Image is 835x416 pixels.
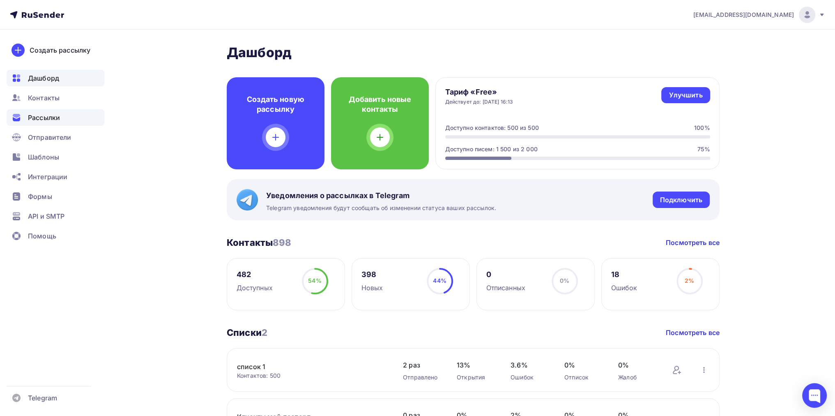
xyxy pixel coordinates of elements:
span: 13% [457,360,494,370]
a: список 1 [237,362,377,372]
span: Telegram уведомления будут сообщать об изменении статуса ваших рассылок. [266,204,496,212]
span: Интеграции [28,172,67,182]
a: Отправители [7,129,104,146]
span: 0% [618,360,656,370]
div: Открытия [457,373,494,381]
a: Посмотреть все [666,328,720,337]
a: Контакты [7,90,104,106]
span: 2 раз [403,360,440,370]
div: Подключить [660,195,702,205]
h4: Создать новую рассылку [240,95,311,114]
div: Отписок [564,373,602,381]
a: Посмотреть все [666,238,720,247]
a: Формы [7,188,104,205]
div: 75% [697,145,710,153]
span: Telegram [28,393,57,403]
a: Рассылки [7,109,104,126]
span: Отправители [28,132,71,142]
a: [EMAIL_ADDRESS][DOMAIN_NAME] [693,7,825,23]
div: 100% [694,124,710,132]
div: Новых [361,283,383,293]
a: Дашборд [7,70,104,86]
div: Действует до: [DATE] 16:13 [445,99,513,105]
h4: Тариф «Free» [445,87,513,97]
span: Помощь [28,231,56,241]
a: Шаблоны [7,149,104,165]
span: Формы [28,192,52,201]
span: Дашборд [28,73,59,83]
div: 482 [237,270,273,280]
div: 398 [361,270,383,280]
div: 0 [486,270,525,280]
span: Рассылки [28,113,60,122]
span: 2% [685,277,694,284]
h2: Дашборд [227,44,720,61]
div: Создать рассылку [30,45,90,55]
h3: Списки [227,327,267,338]
div: Отписанных [486,283,525,293]
div: Доступных [237,283,273,293]
div: Ошибок [511,373,548,381]
span: Уведомления о рассылках в Telegram [266,191,496,201]
div: Жалоб [618,373,656,381]
span: Контакты [28,93,60,103]
span: 0% [560,277,569,284]
span: 54% [308,277,321,284]
div: Отправлено [403,373,440,381]
a: Улучшить [661,87,710,103]
span: 2 [262,327,267,338]
span: Шаблоны [28,152,59,162]
span: API и SMTP [28,211,64,221]
span: [EMAIL_ADDRESS][DOMAIN_NAME] [693,11,794,19]
div: Контактов: 500 [237,372,386,380]
div: Доступно писем: 1 500 из 2 000 [445,145,538,153]
div: Улучшить [669,90,702,100]
div: 18 [611,270,637,280]
h3: Контакты [227,237,292,248]
div: Доступно контактов: 500 из 500 [445,124,539,132]
span: 3.6% [511,360,548,370]
span: 44% [433,277,446,284]
span: 0% [564,360,602,370]
span: 898 [273,237,291,248]
div: Ошибок [611,283,637,293]
h4: Добавить новые контакты [344,95,416,114]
